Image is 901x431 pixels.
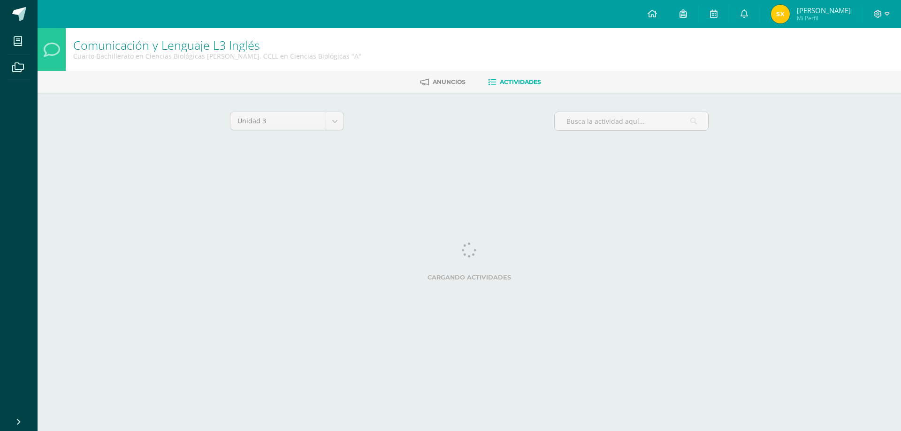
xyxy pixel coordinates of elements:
label: Cargando actividades [230,274,709,281]
div: Cuarto Bachillerato en Ciencias Biológicas Bach. CCLL en Ciencias Biológicas 'A' [73,52,361,60]
a: Actividades [488,75,541,90]
input: Busca la actividad aquí... [555,112,708,130]
a: Anuncios [420,75,466,90]
img: 898483df6760928559f977650479a82e.png [771,5,790,23]
span: [PERSON_NAME] [797,6,851,15]
h1: Comunicación y Lenguaje L3 Inglés [73,38,361,52]
span: Unidad 3 [237,112,319,130]
span: Actividades [500,78,541,85]
a: Unidad 3 [230,112,344,130]
span: Mi Perfil [797,14,851,22]
span: Anuncios [433,78,466,85]
a: Comunicación y Lenguaje L3 Inglés [73,37,260,53]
